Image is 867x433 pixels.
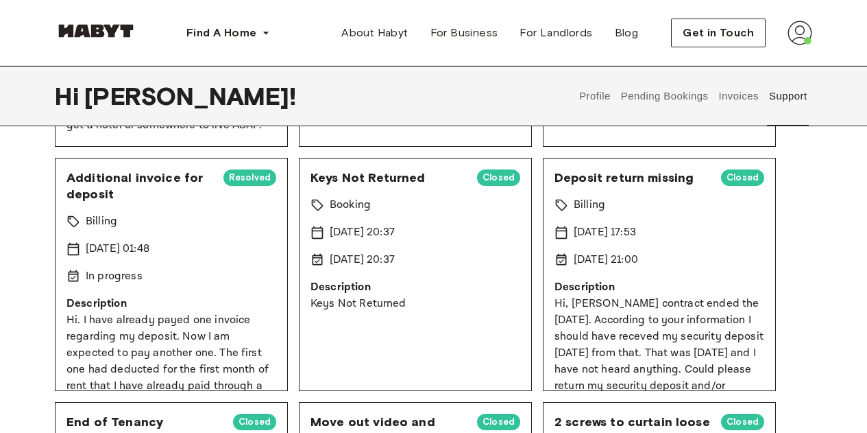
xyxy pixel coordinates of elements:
[767,66,809,126] button: Support
[574,224,636,241] p: [DATE] 17:53
[721,415,764,429] span: Closed
[86,213,117,230] p: Billing
[615,25,639,41] span: Blog
[86,241,149,257] p: [DATE] 01:48
[619,66,710,126] button: Pending Bookings
[509,19,603,47] a: For Landlords
[66,296,276,312] p: Description
[419,19,509,47] a: For Business
[683,25,754,41] span: Get in Touch
[717,66,760,126] button: Invoices
[310,296,520,312] p: Keys Not Returned
[787,21,812,45] img: avatar
[574,252,638,268] p: [DATE] 21:00
[554,169,710,186] span: Deposit return missing
[66,169,212,202] span: Additional invoice for deposit
[574,197,605,213] p: Billing
[330,19,419,47] a: About Habyt
[554,279,764,296] p: Description
[175,19,281,47] button: Find A Home
[430,25,498,41] span: For Business
[55,24,137,38] img: Habyt
[233,415,276,429] span: Closed
[223,171,276,185] span: Resolved
[186,25,256,41] span: Find A Home
[574,66,812,126] div: user profile tabs
[330,197,371,213] p: Booking
[310,169,466,186] span: Keys Not Returned
[578,66,613,126] button: Profile
[55,82,84,110] span: Hi
[84,82,296,110] span: [PERSON_NAME] !
[604,19,650,47] a: Blog
[477,415,520,429] span: Closed
[721,171,764,185] span: Closed
[520,25,592,41] span: For Landlords
[341,25,408,41] span: About Habyt
[477,171,520,185] span: Closed
[86,268,143,285] p: In progress
[330,252,395,268] p: [DATE] 20:37
[671,19,766,47] button: Get in Touch
[310,279,520,296] p: Description
[330,224,395,241] p: [DATE] 20:37
[554,414,710,430] span: 2 screws to curtain loose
